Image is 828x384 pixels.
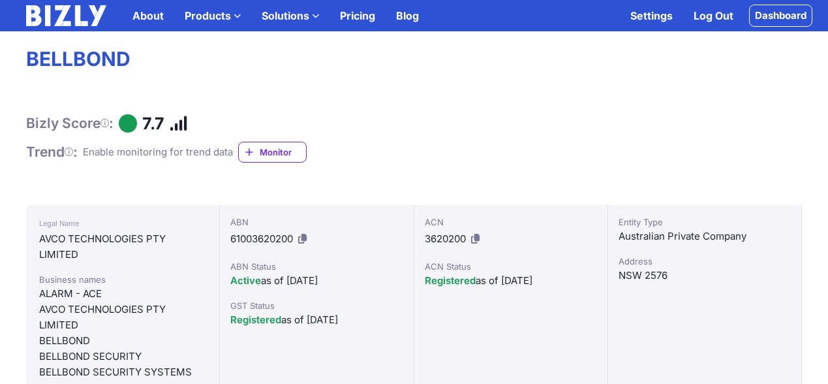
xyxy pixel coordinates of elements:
[39,349,206,364] div: BELLBOND SECURITY
[619,216,791,229] div: Entity Type
[230,216,403,229] div: ABN
[425,274,476,287] span: Registered
[683,3,744,29] a: Log Out
[619,268,791,283] div: NSW 2576
[619,229,791,244] div: Australian Private Company
[122,3,174,29] a: About
[749,5,812,27] a: Dashboard
[330,3,386,29] a: Pricing
[174,3,251,29] label: Products
[142,114,164,134] h1: 7.7
[230,312,403,328] div: as of [DATE]
[620,3,683,29] a: Settings
[230,260,403,273] div: ABN Status
[83,144,233,160] div: Enable monitoring for trend data
[425,260,597,273] div: ACN Status
[238,142,307,163] a: Monitor
[26,115,114,132] h1: Bizly Score :
[39,231,206,263] div: AVCO TECHNOLOGIES PTY LIMITED
[230,273,403,289] div: as of [DATE]
[26,47,802,72] h1: BELLBOND
[39,216,206,231] div: Legal Name
[425,232,466,245] span: 3620200
[251,3,330,29] label: Solutions
[230,232,293,245] span: 61003620200
[425,216,597,229] div: ACN
[230,274,261,287] span: Active
[619,255,791,268] div: Address
[230,313,281,326] span: Registered
[39,333,206,349] div: BELLBOND
[39,286,206,302] div: ALARM - ACE
[39,364,206,380] div: BELLBOND SECURITY SYSTEMS
[260,146,306,159] span: Monitor
[26,144,78,160] span: Trend :
[26,5,106,26] img: bizly_logo_white.svg
[425,273,597,289] div: as of [DATE]
[39,302,206,333] div: AVCO TECHNOLOGIES PTY LIMITED
[39,273,206,286] div: Business names
[386,3,429,29] a: Blog
[230,299,403,312] div: GST Status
